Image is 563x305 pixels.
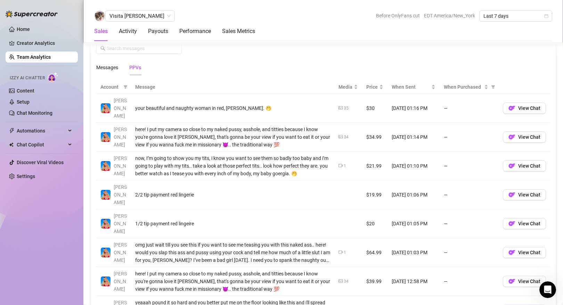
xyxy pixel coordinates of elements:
[518,134,540,140] span: View Chat
[222,27,255,35] div: Sales Metrics
[135,241,330,264] div: omg just wait till you see this if you want to see me teasing you with this naked ass.. here! wou...
[387,152,440,180] td: [DATE] 01:10 PM
[362,180,387,209] td: $19.99
[344,134,349,141] div: 34
[9,128,15,134] span: thunderbolt
[503,218,546,229] button: OFView Chat
[362,94,387,123] td: $30
[508,191,515,198] img: OF
[444,83,483,91] span: When Purchased
[503,136,546,142] a: OFView Chat
[503,280,546,286] a: OFView Chat
[114,184,127,205] span: [PERSON_NAME]
[544,14,548,18] span: calendar
[338,250,343,254] span: video-camera
[387,267,440,296] td: [DATE] 12:58 PM
[508,105,515,112] img: OF
[122,82,129,92] span: filter
[101,276,111,286] img: Ashley
[440,209,499,238] td: —
[362,152,387,180] td: $21.99
[114,155,127,176] span: [PERSON_NAME]
[129,64,141,71] div: PPVs
[135,270,330,293] div: here! I put my camera so close to my naked pussy, asshole, and titties because I know you're gonn...
[119,27,137,35] div: Activity
[518,192,540,198] span: View Chat
[362,80,387,94] th: Price
[101,248,111,257] img: Ashley
[96,64,118,71] div: Messages
[518,163,540,169] span: View Chat
[123,85,128,89] span: filter
[440,238,499,267] td: —
[114,242,127,263] span: [PERSON_NAME]
[503,107,546,113] a: OFView Chat
[440,123,499,152] td: —
[518,221,540,226] span: View Chat
[539,281,556,298] iframe: Intercom live chat
[114,98,127,119] span: [PERSON_NAME]
[17,26,30,32] a: Home
[344,249,346,256] div: 1
[17,38,72,49] a: Creator Analytics
[503,251,546,257] a: OFView Chat
[338,83,352,91] span: Media
[135,126,330,149] div: here! I put my camera so close to my naked pussy, asshole, and titties because I know you're gonn...
[387,80,440,94] th: When Sent
[135,104,330,112] div: your beautiful and naughty woman in red, [PERSON_NAME]. 🤭
[95,11,105,21] img: Visita Renz Edward
[10,75,45,81] span: Izzy AI Chatter
[508,220,515,227] img: OF
[94,27,108,35] div: Sales
[17,125,66,136] span: Automations
[109,11,171,21] span: Visita Renz Edward
[17,99,30,105] a: Setup
[503,160,546,171] button: OFView Chat
[17,139,66,150] span: Chat Copilot
[483,11,548,21] span: Last 7 days
[114,213,127,234] span: [PERSON_NAME]
[366,83,378,91] span: Price
[17,54,51,60] a: Team Analytics
[387,180,440,209] td: [DATE] 01:06 PM
[376,10,420,21] span: Before OnlyFans cut
[114,271,127,292] span: [PERSON_NAME]
[344,105,349,112] div: 35
[101,161,111,171] img: Ashley
[508,278,515,285] img: OF
[503,103,546,114] button: OFView Chat
[101,132,111,142] img: Ashley
[503,165,546,170] a: OFView Chat
[518,105,540,111] span: View Chat
[503,223,546,228] a: OFView Chat
[338,135,343,139] span: picture
[440,180,499,209] td: —
[135,154,330,177] div: now, I’m going to show you my tits, i know you want to see them so badly too baby and i’m going t...
[135,191,330,199] div: 2/2 tip payment red lingerie
[503,276,546,287] button: OFView Chat
[362,238,387,267] td: $64.99
[503,247,546,258] button: OFView Chat
[508,162,515,169] img: OF
[135,220,330,227] div: 1/2 tip payment red lingeire
[387,123,440,152] td: [DATE] 01:14 PM
[101,103,111,113] img: Ashley
[131,80,334,94] th: Message
[17,88,34,94] a: Content
[344,278,349,285] div: 34
[440,267,499,296] td: —
[17,160,64,165] a: Discover Viral Videos
[424,10,475,21] span: EDT America/New_York
[490,82,497,92] span: filter
[338,163,343,168] span: video-camera
[387,94,440,123] td: [DATE] 01:16 PM
[508,134,515,141] img: OF
[17,110,52,116] a: Chat Monitoring
[387,238,440,267] td: [DATE] 01:03 PM
[48,72,58,82] img: AI Chatter
[334,80,362,94] th: Media
[338,106,343,110] span: picture
[387,209,440,238] td: [DATE] 01:05 PM
[503,189,546,200] button: OFView Chat
[362,267,387,296] td: $39.99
